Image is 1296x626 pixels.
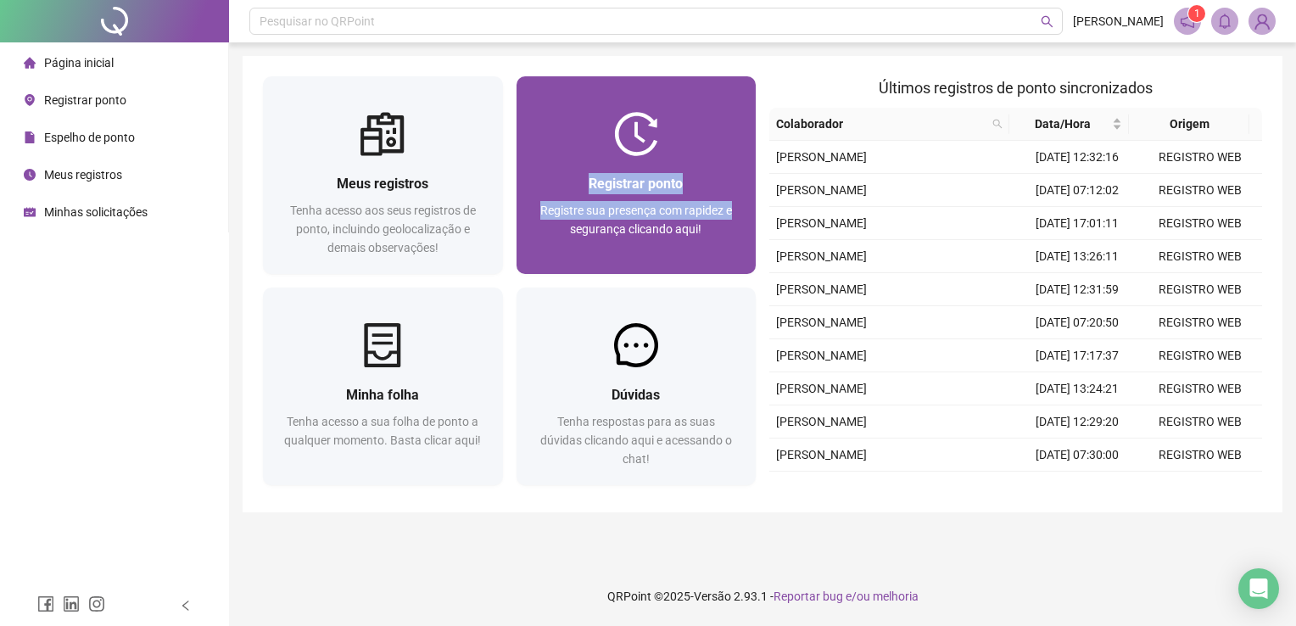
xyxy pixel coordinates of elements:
[1073,12,1164,31] span: [PERSON_NAME]
[284,415,481,447] span: Tenha acesso a sua folha de ponto a qualquer momento. Basta clicar aqui!
[1139,306,1262,339] td: REGISTRO WEB
[776,282,867,296] span: [PERSON_NAME]
[346,387,419,403] span: Minha folha
[63,595,80,612] span: linkedin
[180,600,192,612] span: left
[1016,372,1139,405] td: [DATE] 13:24:21
[24,169,36,181] span: clock-circle
[1139,439,1262,472] td: REGISTRO WEB
[1041,15,1053,28] span: search
[776,382,867,395] span: [PERSON_NAME]
[1139,174,1262,207] td: REGISTRO WEB
[1016,207,1139,240] td: [DATE] 17:01:11
[1016,306,1139,339] td: [DATE] 07:20:50
[1238,568,1279,609] div: Open Intercom Messenger
[776,183,867,197] span: [PERSON_NAME]
[612,387,660,403] span: Dúvidas
[1139,472,1262,505] td: REGISTRO WEB
[776,150,867,164] span: [PERSON_NAME]
[24,206,36,218] span: schedule
[1129,108,1249,141] th: Origem
[1016,115,1109,133] span: Data/Hora
[776,316,867,329] span: [PERSON_NAME]
[1139,405,1262,439] td: REGISTRO WEB
[1016,405,1139,439] td: [DATE] 12:29:20
[989,111,1006,137] span: search
[1016,339,1139,372] td: [DATE] 17:17:37
[1016,174,1139,207] td: [DATE] 07:12:02
[24,131,36,143] span: file
[263,76,503,274] a: Meus registrosTenha acesso aos seus registros de ponto, incluindo geolocalização e demais observa...
[88,595,105,612] span: instagram
[992,119,1003,129] span: search
[1194,8,1200,20] span: 1
[1016,472,1139,505] td: [DATE] 17:09:44
[776,216,867,230] span: [PERSON_NAME]
[517,288,757,485] a: DúvidasTenha respostas para as suas dúvidas clicando aqui e acessando o chat!
[24,94,36,106] span: environment
[694,590,731,603] span: Versão
[1016,439,1139,472] td: [DATE] 07:30:00
[44,168,122,182] span: Meus registros
[1139,339,1262,372] td: REGISTRO WEB
[776,415,867,428] span: [PERSON_NAME]
[776,249,867,263] span: [PERSON_NAME]
[44,131,135,144] span: Espelho de ponto
[879,79,1153,97] span: Últimos registros de ponto sincronizados
[1139,372,1262,405] td: REGISTRO WEB
[589,176,683,192] span: Registrar ponto
[1016,240,1139,273] td: [DATE] 13:26:11
[229,567,1296,626] footer: QRPoint © 2025 - 2.93.1 -
[1217,14,1232,29] span: bell
[44,205,148,219] span: Minhas solicitações
[540,204,732,236] span: Registre sua presença com rapidez e segurança clicando aqui!
[44,56,114,70] span: Página inicial
[1249,8,1275,34] img: 86367
[774,590,919,603] span: Reportar bug e/ou melhoria
[776,349,867,362] span: [PERSON_NAME]
[24,57,36,69] span: home
[1016,141,1139,174] td: [DATE] 12:32:16
[776,448,867,461] span: [PERSON_NAME]
[1188,5,1205,22] sup: 1
[1139,141,1262,174] td: REGISTRO WEB
[44,93,126,107] span: Registrar ponto
[290,204,476,254] span: Tenha acesso aos seus registros de ponto, incluindo geolocalização e demais observações!
[337,176,428,192] span: Meus registros
[1139,207,1262,240] td: REGISTRO WEB
[1016,273,1139,306] td: [DATE] 12:31:59
[776,115,986,133] span: Colaborador
[540,415,732,466] span: Tenha respostas para as suas dúvidas clicando aqui e acessando o chat!
[1180,14,1195,29] span: notification
[517,76,757,274] a: Registrar pontoRegistre sua presença com rapidez e segurança clicando aqui!
[1009,108,1129,141] th: Data/Hora
[263,288,503,485] a: Minha folhaTenha acesso a sua folha de ponto a qualquer momento. Basta clicar aqui!
[1139,273,1262,306] td: REGISTRO WEB
[1139,240,1262,273] td: REGISTRO WEB
[37,595,54,612] span: facebook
